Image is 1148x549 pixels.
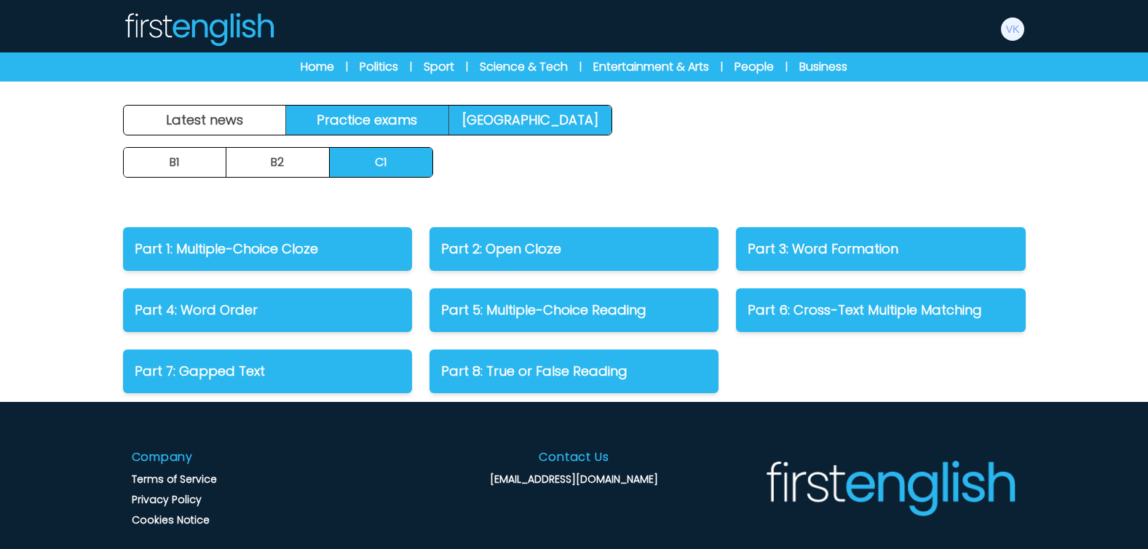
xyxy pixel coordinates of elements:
[429,349,719,393] a: Part 8: True or False Reading
[1001,17,1024,41] img: Vanessa Nicole Krol
[466,60,468,74] span: |
[429,227,719,271] a: Part 2: Open Cloze
[346,60,348,74] span: |
[132,513,210,527] a: Cookies Notice
[123,288,412,332] a: Part 4: Word Order
[360,58,398,76] a: Politics
[135,361,400,382] p: Part 7: Gapped Text
[593,58,709,76] a: Entertainment & Arts
[123,227,412,271] a: Part 1: Multiple-Choice Cloze
[226,148,330,177] a: B2
[480,58,568,76] a: Science & Tech
[124,106,287,135] a: Latest news
[539,449,609,466] h3: Contact Us
[449,106,611,135] a: [GEOGRAPHIC_DATA]
[301,58,334,76] a: Home
[424,58,454,76] a: Sport
[135,239,400,259] p: Part 1: Multiple-Choice Cloze
[330,148,433,177] a: C1
[132,472,217,486] a: Terms of Service
[799,58,847,76] a: Business
[763,459,1017,517] img: Company Logo
[124,148,227,177] a: B1
[441,300,707,320] p: Part 5: Multiple-Choice Reading
[441,361,707,382] p: Part 8: True or False Reading
[410,60,412,74] span: |
[123,349,412,393] a: Part 7: Gapped Text
[286,106,449,135] a: Practice exams
[736,288,1025,332] a: Part 6: Cross-Text Multiple Matching
[123,12,274,47] img: Logo
[135,300,400,320] p: Part 4: Word Order
[721,60,723,74] span: |
[785,60,788,74] span: |
[748,239,1013,259] p: Part 3: Word Formation
[441,239,707,259] p: Part 2: Open Cloze
[429,288,719,332] a: Part 5: Multiple-Choice Reading
[132,492,202,507] a: Privacy Policy
[579,60,582,74] span: |
[748,300,1013,320] p: Part 6: Cross-Text Multiple Matching
[132,449,194,466] h3: Company
[735,58,774,76] a: People
[490,472,658,486] a: [EMAIL_ADDRESS][DOMAIN_NAME]
[736,227,1025,271] a: Part 3: Word Formation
